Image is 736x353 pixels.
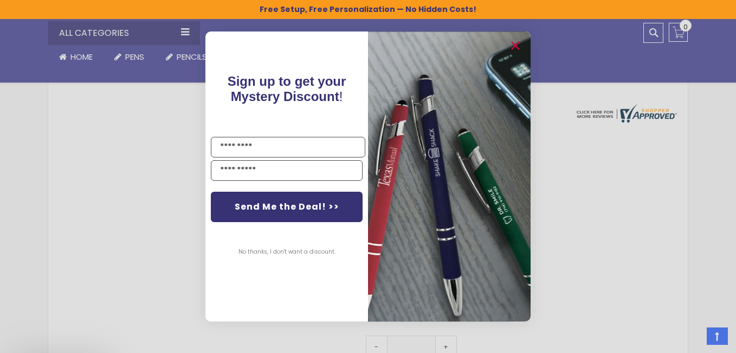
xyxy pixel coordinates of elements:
[211,192,363,222] button: Send Me the Deal! >>
[233,238,341,266] button: No thanks, I don't want a discount.
[228,74,346,104] span: !
[507,37,524,54] button: Close dialog
[228,74,346,104] span: Sign up to get your Mystery Discount
[368,31,531,321] img: pop-up-image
